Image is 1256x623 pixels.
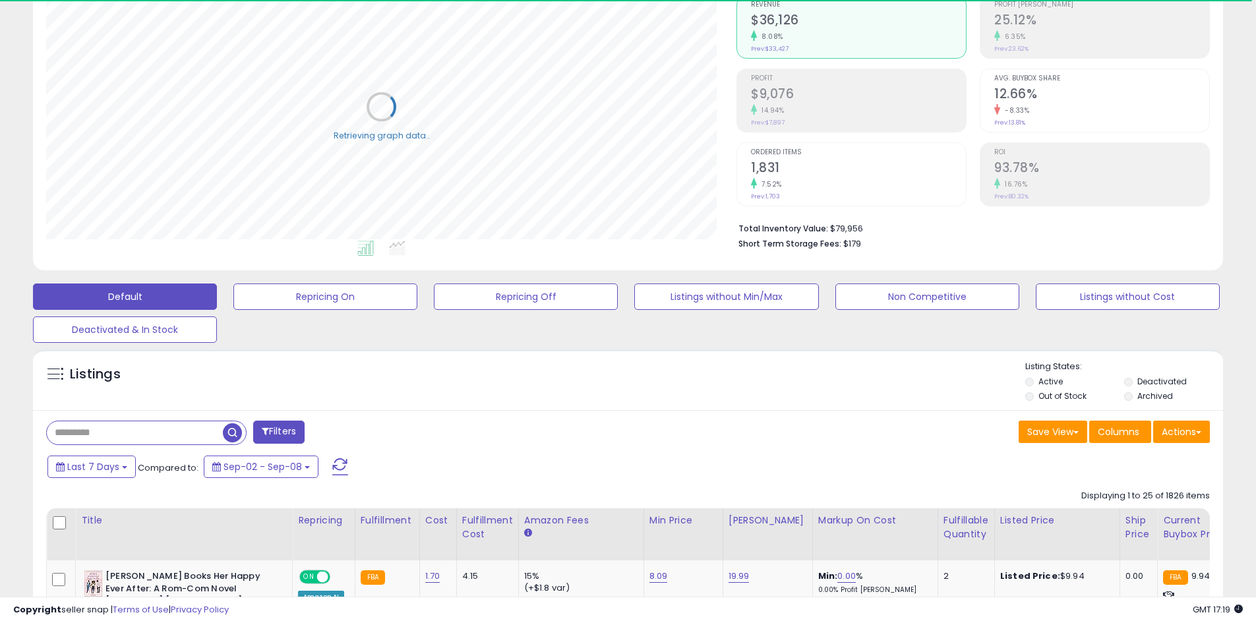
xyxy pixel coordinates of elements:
span: 9.94 [1191,570,1211,582]
small: 8.08% [757,32,783,42]
div: Title [81,514,287,527]
img: 51p5E5h+hzL._SL40_.jpg [84,570,102,597]
div: Current Buybox Price [1163,514,1231,541]
span: Revenue [751,1,966,9]
label: Archived [1137,390,1173,401]
div: Cost [425,514,451,527]
a: Privacy Policy [171,603,229,616]
b: Total Inventory Value: [738,223,828,234]
small: 16.76% [1000,179,1027,189]
p: Listing States: [1025,361,1223,373]
button: Last 7 Days [47,456,136,478]
a: 1.70 [425,570,440,583]
span: Profit [PERSON_NAME] [994,1,1209,9]
small: Prev: 23.62% [994,45,1029,53]
button: Save View [1019,421,1087,443]
a: 8.09 [649,570,668,583]
strong: Copyright [13,603,61,616]
div: Fulfillment [361,514,414,527]
button: Repricing Off [434,283,618,310]
div: Amazon Fees [524,514,638,527]
small: 14.94% [757,105,784,115]
button: Columns [1089,421,1151,443]
h2: 1,831 [751,160,966,178]
div: Amazon AI [298,591,344,603]
small: -8.33% [1000,105,1029,115]
h2: 93.78% [994,160,1209,178]
th: The percentage added to the cost of goods (COGS) that forms the calculator for Min & Max prices. [812,508,938,560]
small: Prev: 13.81% [994,119,1025,127]
a: Terms of Use [113,603,169,616]
button: Sep-02 - Sep-08 [204,456,318,478]
h2: $9,076 [751,86,966,104]
div: 2 [943,570,984,582]
div: Fulfillment Cost [462,514,513,541]
label: Deactivated [1137,376,1187,387]
span: 2025-09-16 17:19 GMT [1193,603,1243,616]
h2: 25.12% [994,13,1209,30]
h2: $36,126 [751,13,966,30]
span: Compared to: [138,461,198,474]
div: % [818,570,928,595]
b: Listed Price: [1000,570,1060,582]
small: 6.35% [1000,32,1026,42]
button: Listings without Cost [1036,283,1220,310]
a: 19.99 [729,570,750,583]
span: ROI [994,149,1209,156]
button: Default [33,283,217,310]
div: Listed Price [1000,514,1114,527]
div: Min Price [649,514,717,527]
div: Markup on Cost [818,514,932,527]
button: Actions [1153,421,1210,443]
div: Repricing [298,514,349,527]
span: Columns [1098,425,1139,438]
small: Prev: 1,703 [751,193,780,200]
small: FBA [361,570,385,585]
b: Min: [818,570,838,582]
span: Avg. Buybox Share [994,75,1209,82]
small: Prev: $33,427 [751,45,789,53]
span: Ordered Items [751,149,966,156]
small: 7.52% [757,179,782,189]
div: Ship Price [1125,514,1152,541]
div: [PERSON_NAME] [729,514,807,527]
span: $179 [843,237,861,250]
div: 4.15 [462,570,508,582]
button: Deactivated & In Stock [33,316,217,343]
div: 15% [524,570,634,582]
div: Fulfillable Quantity [943,514,989,541]
b: Short Term Storage Fees: [738,238,841,249]
div: Retrieving graph data.. [334,129,430,141]
span: Sep-02 - Sep-08 [224,460,302,473]
span: OFF [328,572,349,583]
button: Filters [253,421,305,444]
label: Out of Stock [1038,390,1087,401]
div: (+$1.8 var) [524,582,634,594]
div: 0.00 [1125,570,1147,582]
small: Amazon Fees. [524,527,532,539]
h2: 12.66% [994,86,1209,104]
a: 0.00 [837,570,856,583]
small: FBA [1163,570,1187,585]
button: Repricing On [233,283,417,310]
span: Profit [751,75,966,82]
button: Non Competitive [835,283,1019,310]
label: Active [1038,376,1063,387]
b: [PERSON_NAME] Books Her Happy Ever After: A Rom-Com Novel [Paperback] [PERSON_NAME] [105,570,266,610]
small: Prev: $7,897 [751,119,785,127]
p: 0.00% Profit [PERSON_NAME] [818,585,928,595]
div: Displaying 1 to 25 of 1826 items [1081,490,1210,502]
span: Last 7 Days [67,460,119,473]
div: seller snap | | [13,604,229,616]
h5: Listings [70,365,121,384]
li: $79,956 [738,220,1200,235]
span: ON [301,572,317,583]
small: Prev: 80.32% [994,193,1029,200]
div: $9.94 [1000,570,1110,582]
button: Listings without Min/Max [634,283,818,310]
